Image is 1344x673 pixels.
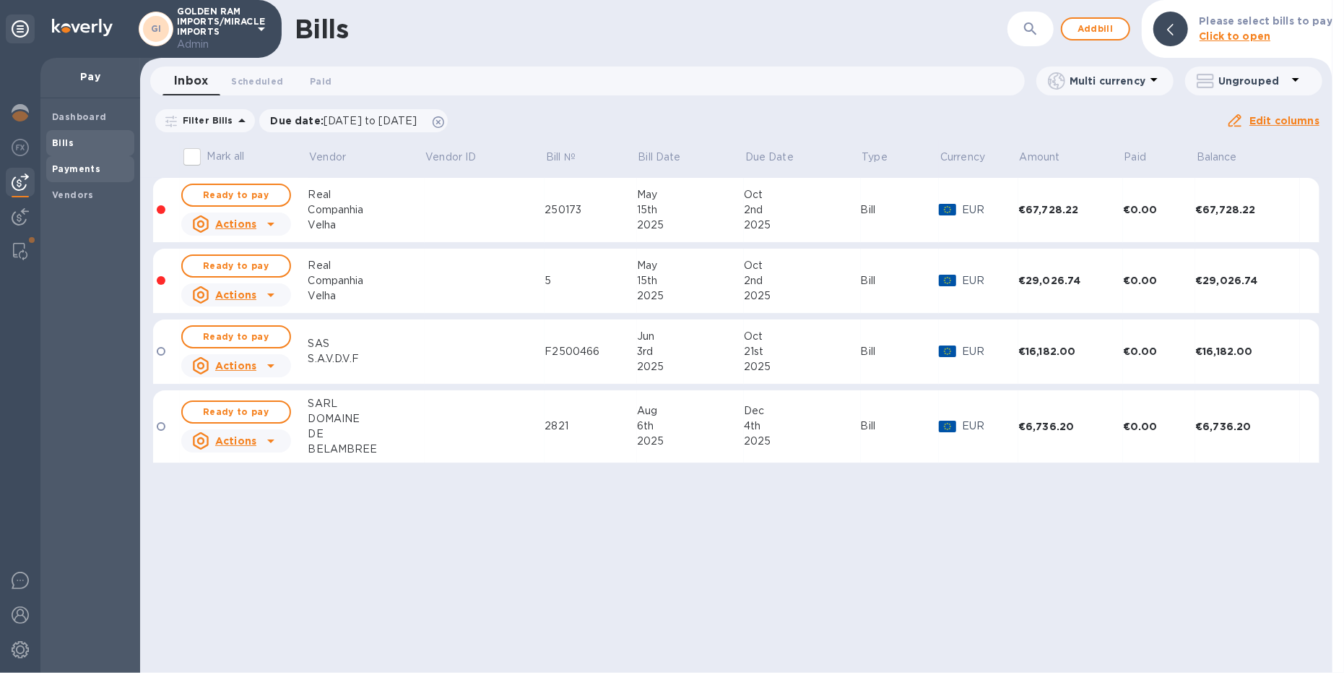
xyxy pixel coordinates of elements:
p: Bill Date [638,150,681,165]
span: Type [862,150,906,165]
img: Logo [52,19,113,36]
div: €0.00 [1123,344,1195,359]
div: 2025 [744,288,861,304]
p: Multi currency [1070,74,1145,88]
div: Bill [861,419,940,434]
p: EUR [962,419,1018,434]
p: Type [862,150,888,165]
div: S.A.V.D.V.F [308,351,425,366]
span: Bill Date [638,150,700,165]
div: €67,728.22 [1195,202,1300,217]
button: Ready to pay [181,400,291,424]
div: DE [308,426,425,442]
p: Mark all [207,149,245,164]
div: SARL [308,396,425,411]
p: Vendor ID [425,150,476,165]
button: Ready to pay [181,325,291,348]
div: 2nd [744,202,861,218]
div: Unpin categories [6,14,35,43]
div: May [637,258,744,273]
p: Filter Bills [177,114,233,127]
b: Vendors [52,189,94,200]
p: Amount [1020,150,1060,165]
div: Real [308,187,425,202]
div: €6,736.20 [1018,419,1123,434]
div: 2025 [637,288,744,304]
div: Companhia [308,202,425,218]
div: 250173 [545,202,636,218]
span: Ready to pay [194,257,278,275]
div: €6,736.20 [1195,419,1300,434]
div: 2025 [637,434,744,449]
div: 3rd [637,344,744,359]
div: 2025 [744,434,861,449]
u: Actions [215,289,256,301]
div: Oct [744,329,861,344]
h1: Bills [295,14,348,44]
div: €16,182.00 [1018,344,1123,359]
p: Vendor [309,150,346,165]
span: Bill № [546,150,594,165]
div: €0.00 [1123,202,1195,217]
div: Oct [744,187,861,202]
b: Payments [52,163,100,174]
p: GOLDEN RAM IMPORTS/MIRACLE IMPORTS [177,7,249,52]
div: Oct [744,258,861,273]
div: Bill [861,273,940,288]
p: Bill № [546,150,576,165]
div: Bill [861,344,940,359]
u: Actions [215,360,256,372]
p: Pay [52,69,129,84]
div: 4th [744,419,861,434]
div: Velha [308,218,425,233]
div: Aug [637,403,744,419]
div: May [637,187,744,202]
span: Balance [1197,150,1256,165]
div: 2nd [744,273,861,288]
div: 2821 [545,419,636,434]
u: Edit columns [1249,115,1319,127]
div: 2025 [744,218,861,233]
p: Currency [940,150,985,165]
div: Real [308,258,425,273]
span: Due Date [745,150,812,165]
span: Vendor ID [425,150,495,165]
span: Vendor [309,150,365,165]
p: Balance [1197,150,1237,165]
p: EUR [962,344,1018,359]
span: Amount [1020,150,1079,165]
div: F2500466 [545,344,636,359]
u: Actions [215,435,256,447]
span: Paid [310,74,331,89]
p: Ungrouped [1218,74,1287,88]
div: Dec [744,403,861,419]
div: Jun [637,329,744,344]
div: Velha [308,288,425,304]
p: Due Date [745,150,794,165]
div: 2025 [637,218,744,233]
div: Due date:[DATE] to [DATE] [259,109,448,132]
span: Inbox [174,71,208,91]
div: Bill [861,202,940,218]
div: Companhia [308,273,425,288]
div: SAS [308,336,425,351]
div: €29,026.74 [1195,273,1300,288]
div: €67,728.22 [1018,202,1123,217]
button: Ready to pay [181,184,291,207]
b: Click to open [1200,30,1271,42]
p: Paid [1124,150,1147,165]
div: 2025 [637,359,744,374]
p: EUR [962,273,1018,288]
div: 15th [637,273,744,288]
b: Dashboard [52,111,107,122]
div: 6th [637,419,744,434]
div: €0.00 [1123,273,1195,288]
div: 15th [637,202,744,218]
img: Foreign exchange [12,139,29,156]
b: GI [151,23,162,34]
p: Due date : [271,113,425,128]
div: BELAMBREE [308,442,425,457]
span: Ready to pay [194,328,278,346]
span: Add bill [1074,20,1117,38]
